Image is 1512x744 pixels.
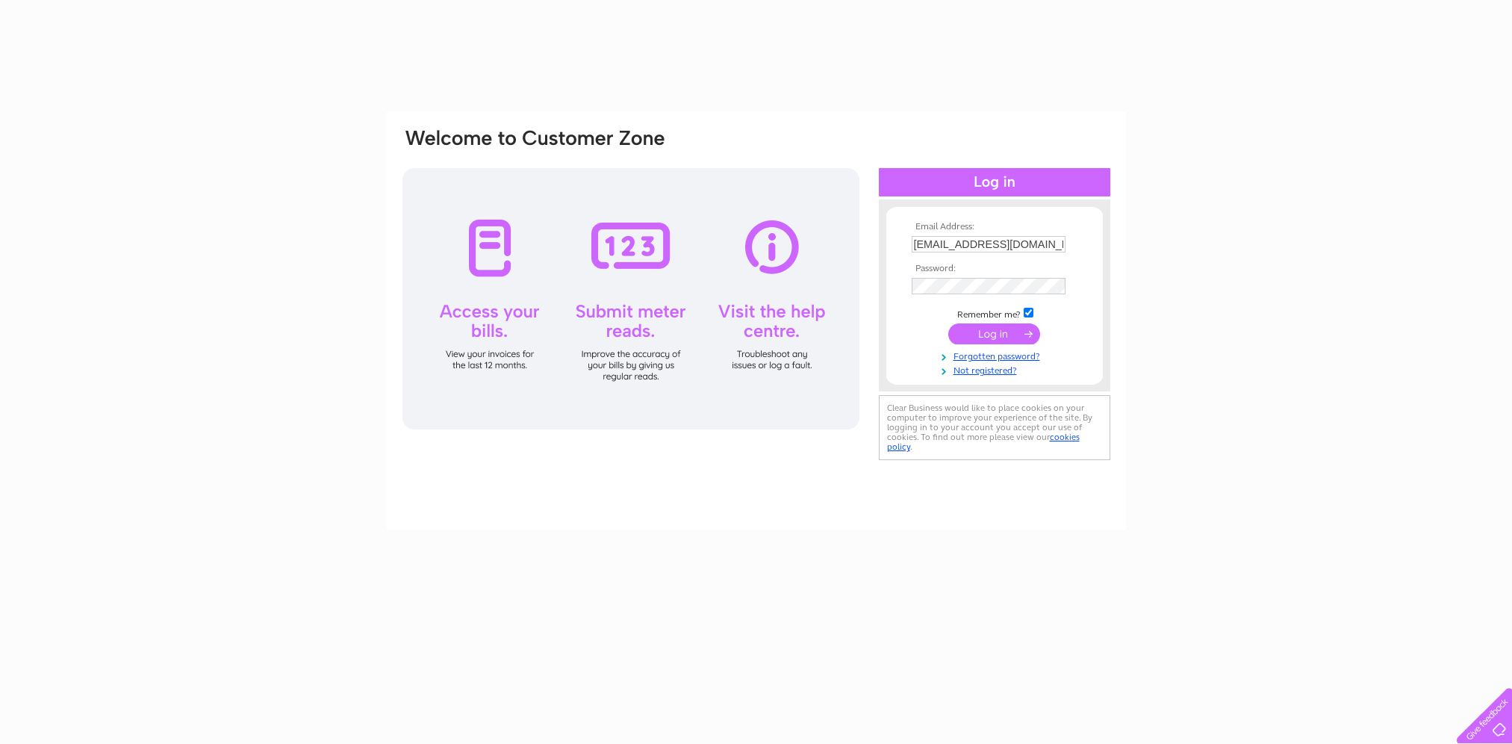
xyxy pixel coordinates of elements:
a: Not registered? [912,362,1081,376]
th: Email Address: [908,222,1081,232]
a: cookies policy [887,432,1080,452]
div: Clear Business would like to place cookies on your computer to improve your experience of the sit... [879,395,1110,460]
th: Password: [908,264,1081,274]
input: Submit [948,323,1040,344]
a: Forgotten password? [912,348,1081,362]
td: Remember me? [908,306,1081,320]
